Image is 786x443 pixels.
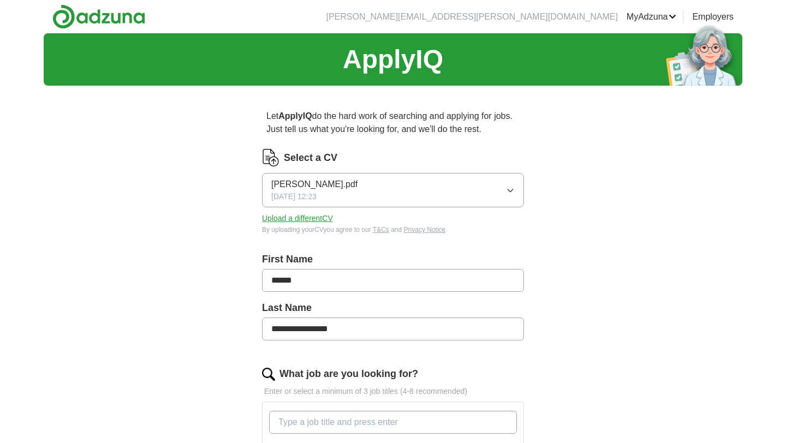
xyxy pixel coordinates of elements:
[52,4,145,29] img: Adzuna logo
[373,226,389,234] a: T&Cs
[271,178,358,191] span: [PERSON_NAME].pdf
[262,173,524,207] button: [PERSON_NAME].pdf[DATE] 12:23
[262,213,333,224] button: Upload a differentCV
[271,191,317,202] span: [DATE] 12:23
[262,368,275,381] img: search.png
[284,151,337,165] label: Select a CV
[404,226,446,234] a: Privacy Notice
[343,40,443,79] h1: ApplyIQ
[262,252,524,267] label: First Name
[278,111,312,121] strong: ApplyIQ
[262,105,524,140] p: Let do the hard work of searching and applying for jobs. Just tell us what you're looking for, an...
[269,411,517,434] input: Type a job title and press enter
[262,386,524,397] p: Enter or select a minimum of 3 job titles (4-8 recommended)
[627,10,677,23] a: MyAdzuna
[262,225,524,235] div: By uploading your CV you agree to our and .
[326,10,617,23] li: [PERSON_NAME][EMAIL_ADDRESS][PERSON_NAME][DOMAIN_NAME]
[279,367,418,381] label: What job are you looking for?
[692,10,734,23] a: Employers
[262,149,279,166] img: CV Icon
[262,301,524,315] label: Last Name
